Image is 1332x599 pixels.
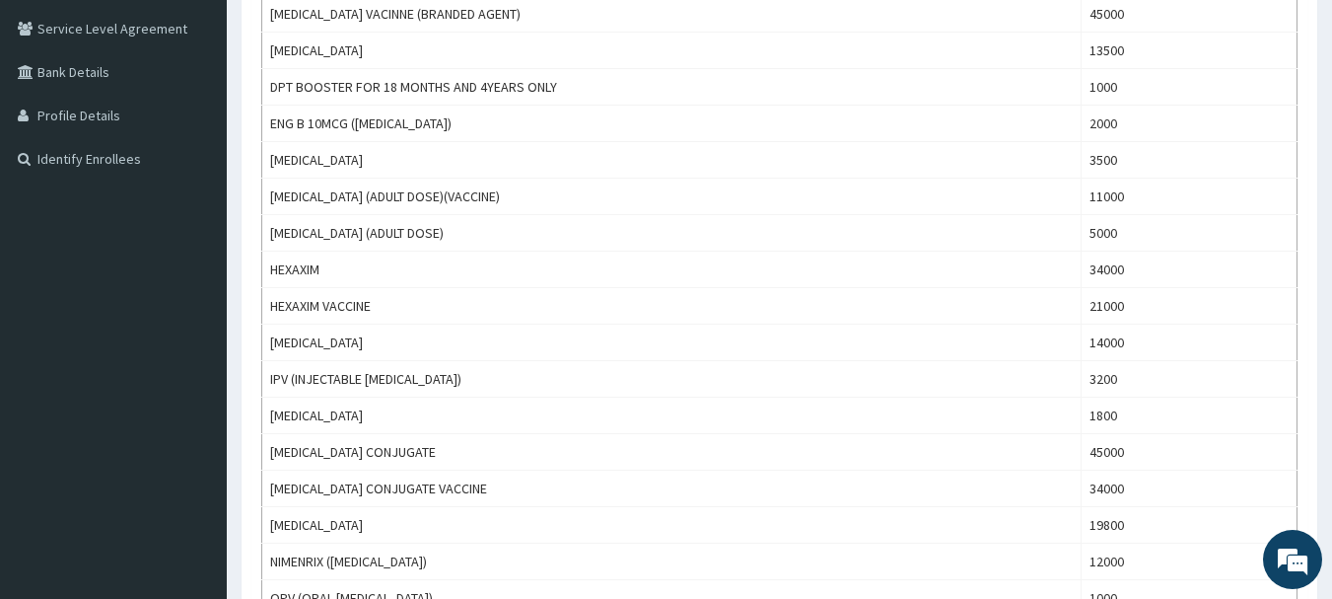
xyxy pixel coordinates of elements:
[262,69,1082,106] td: DPT BOOSTER FOR 18 MONTHS AND 4YEARS ONLY
[262,398,1082,434] td: [MEDICAL_DATA]
[262,544,1082,580] td: NIMENRIX ([MEDICAL_DATA])
[1082,471,1297,507] td: 34000
[262,325,1082,361] td: [MEDICAL_DATA]
[1082,69,1297,106] td: 1000
[36,99,80,148] img: d_794563401_company_1708531726252_794563401
[1082,398,1297,434] td: 1800
[262,33,1082,69] td: [MEDICAL_DATA]
[262,288,1082,325] td: HEXAXIM VACCINE
[10,394,376,463] textarea: Type your message and hit 'Enter'
[262,252,1082,288] td: HEXAXIM
[103,111,331,136] div: Chat with us now
[323,10,371,57] div: Minimize live chat window
[1082,252,1297,288] td: 34000
[1082,106,1297,142] td: 2000
[1082,288,1297,325] td: 21000
[1082,544,1297,580] td: 12000
[1082,142,1297,179] td: 3500
[262,434,1082,471] td: [MEDICAL_DATA] CONJUGATE
[262,215,1082,252] td: [MEDICAL_DATA] (ADULT DOSE)
[262,179,1082,215] td: [MEDICAL_DATA] (ADULT DOSE)(VACCINE)
[1082,33,1297,69] td: 13500
[1082,215,1297,252] td: 5000
[262,106,1082,142] td: ENG B 10MCG ([MEDICAL_DATA])
[1082,325,1297,361] td: 14000
[1082,361,1297,398] td: 3200
[262,361,1082,398] td: IPV (INJECTABLE [MEDICAL_DATA])
[262,507,1082,544] td: [MEDICAL_DATA]
[1082,179,1297,215] td: 11000
[262,471,1082,507] td: [MEDICAL_DATA] CONJUGATE VACCINE
[1082,434,1297,471] td: 45000
[262,142,1082,179] td: [MEDICAL_DATA]
[114,176,272,375] span: We're online!
[1082,507,1297,544] td: 19800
